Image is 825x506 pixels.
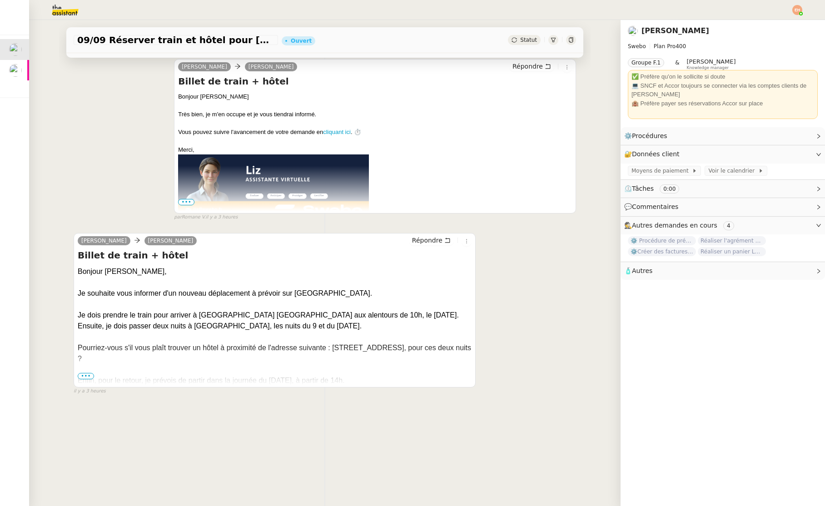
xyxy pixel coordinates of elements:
span: Données client [632,150,680,158]
span: [PERSON_NAME] [687,58,736,65]
img: users%2FtFhOaBya8rNVU5KG7br7ns1BCvi2%2Favatar%2Faa8c47da-ee6c-4101-9e7d-730f2e64f978 [9,64,22,77]
span: Tâches [632,185,654,192]
span: ••• [178,199,194,205]
span: 09/09 Réserver train et hôtel pour [GEOGRAPHIC_DATA] [77,35,274,45]
span: Plan Pro [654,43,676,50]
span: il y a 3 heures [206,213,238,221]
span: 🧴 [624,267,652,274]
div: 🕵️Autres demandes en cours 4 [621,217,825,234]
a: [PERSON_NAME] [78,237,130,245]
img: signature_mail_liz.png [178,154,369,226]
nz-tag: 0:00 [660,184,679,193]
div: Je dois prendre le train pour arriver à [GEOGRAPHIC_DATA] [GEOGRAPHIC_DATA] aux alentours de 10h,... [78,310,472,332]
span: Autres demandes en cours [632,222,717,229]
a: cliquant ici [323,129,351,135]
div: Bonjour [PERSON_NAME] [178,92,572,101]
span: 💬 [624,203,682,210]
span: 🔐 [624,149,683,159]
img: users%2F8F3ae0CdRNRxLT9M8DTLuFZT1wq1%2Favatar%2F8d3ba6ea-8103-41c2-84d4-2a4cca0cf040 [9,43,22,56]
div: Très bien, je m'en occupe et je vous tiendrai informé. [178,110,572,119]
span: Procédures [632,132,667,139]
div: Je souhaite vous informer d'un nouveau déplacement à prévoir sur [GEOGRAPHIC_DATA]. [78,288,472,299]
span: ⚙️ [624,131,671,141]
span: ⚙️ Procédure de précomptabilité [628,236,696,245]
div: 🏨 Préfère payer ses réservations Accor sur place [631,99,814,108]
h4: Billet de train + hôtel [178,75,572,88]
a: [PERSON_NAME] [178,63,231,71]
div: Bonjour [PERSON_NAME], [78,266,472,277]
span: Moyens de paiement [631,166,692,175]
div: Enfin, pour le retour, je prévois de partir dans la journée du [DATE], à partir de 14h. [78,375,472,386]
a: [PERSON_NAME] [641,26,709,35]
span: Répondre [412,236,442,245]
span: Knowledge manager [687,65,729,70]
span: Réaliser l'agrément CII pour Swebo [698,236,766,245]
span: 🕵️ [624,222,738,229]
img: users%2F8F3ae0CdRNRxLT9M8DTLuFZT1wq1%2Favatar%2F8d3ba6ea-8103-41c2-84d4-2a4cca0cf040 [628,26,638,36]
span: 400 [676,43,686,50]
h4: Billet de train + hôtel [78,249,472,262]
span: il y a 3 heures [74,387,106,395]
app-user-label: Knowledge manager [687,58,736,70]
div: ⏲️Tâches 0:00 [621,180,825,198]
span: ⏲️ [624,185,687,192]
a: [PERSON_NAME] [144,237,197,245]
span: Commentaires [632,203,678,210]
small: Romane V. [174,213,238,221]
span: Swebo [628,43,646,50]
span: Répondre [512,62,543,71]
span: Statut [520,37,537,43]
span: par [174,213,182,221]
div: Merci, [178,145,572,154]
div: 💻 SNCF et Accor toujours se connecter via les comptes clients de [PERSON_NAME] [631,81,814,99]
button: Répondre [509,61,554,71]
div: ⚙️Procédures [621,127,825,145]
span: Réaliser un panier Leclerc - [DATE] [698,247,766,256]
span: Voir le calendrier [708,166,758,175]
span: ••• [78,373,94,379]
nz-tag: 4 [723,221,734,230]
span: Autres [632,267,652,274]
div: 💬Commentaires [621,198,825,216]
div: Ouvert [291,38,312,44]
span: & [675,58,679,70]
button: Répondre [409,235,454,245]
div: 🧴Autres [621,262,825,280]
img: svg [792,5,802,15]
div: 🔐Données client [621,145,825,163]
div: Vous pouvez suivre l'avancement de votre demande en . ⏱️ [178,128,572,137]
div: ✅ Préfère qu'on le sollicite si doute [631,72,814,81]
a: [PERSON_NAME] [245,63,298,71]
nz-tag: Groupe F.1 [628,58,664,67]
span: ⚙️Créer des factures récurrentes mensuelles [628,247,696,256]
div: Pourriez-vous s'il vous plaît trouver un hôtel à proximité de l'adresse suivante : [STREET_ADDRES... [78,342,472,364]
